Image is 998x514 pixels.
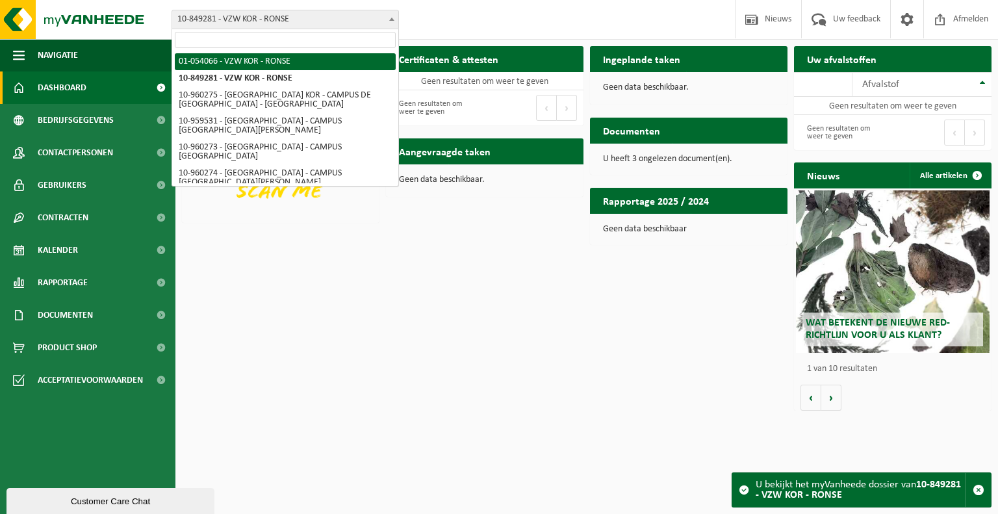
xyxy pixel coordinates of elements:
button: Volgende [821,385,841,411]
h2: Ingeplande taken [590,46,693,71]
span: Acceptatievoorwaarden [38,364,143,396]
li: 10-960275 - [GEOGRAPHIC_DATA] KOR - CAMPUS DE [GEOGRAPHIC_DATA] - [GEOGRAPHIC_DATA] [175,87,396,113]
a: Bekijk rapportage [691,213,786,239]
li: 10-960274 - [GEOGRAPHIC_DATA] - CAMPUS [GEOGRAPHIC_DATA][PERSON_NAME] [175,165,396,191]
div: Geen resultaten om weer te geven [392,94,478,122]
iframe: chat widget [6,485,217,514]
span: Product Shop [38,331,97,364]
span: Dashboard [38,71,86,104]
h2: Nieuws [794,162,852,188]
li: 10-960273 - [GEOGRAPHIC_DATA] - CAMPUS [GEOGRAPHIC_DATA] [175,139,396,165]
a: Wat betekent de nieuwe RED-richtlijn voor u als klant? [796,190,990,353]
button: Vorige [800,385,821,411]
div: U bekijkt het myVanheede dossier van [756,473,966,507]
div: Geen resultaten om weer te geven [800,118,886,147]
h2: Aangevraagde taken [386,138,504,164]
span: Documenten [38,299,93,331]
span: 10-849281 - VZW KOR - RONSE [172,10,398,29]
h2: Rapportage 2025 / 2024 [590,188,722,213]
h2: Documenten [590,118,673,143]
span: Afvalstof [862,79,899,90]
p: 1 van 10 resultaten [807,365,985,374]
button: Previous [536,95,557,121]
li: 10-849281 - VZW KOR - RONSE [175,70,396,87]
a: Alle artikelen [910,162,990,188]
p: U heeft 3 ongelezen document(en). [603,155,774,164]
button: Next [965,120,985,146]
button: Next [557,95,577,121]
p: Geen data beschikbaar. [603,83,774,92]
span: Rapportage [38,266,88,299]
h2: Uw afvalstoffen [794,46,889,71]
span: Navigatie [38,39,78,71]
span: Wat betekent de nieuwe RED-richtlijn voor u als klant? [806,318,950,341]
h2: Certificaten & attesten [386,46,511,71]
strong: 10-849281 - VZW KOR - RONSE [756,480,961,500]
span: Gebruikers [38,169,86,201]
p: Geen data beschikbaar. [399,175,570,185]
button: Previous [944,120,965,146]
li: 01-054066 - VZW KOR - RONSE [175,53,396,70]
li: 10-959531 - [GEOGRAPHIC_DATA] - CAMPUS [GEOGRAPHIC_DATA][PERSON_NAME] [175,113,396,139]
p: Geen data beschikbaar [603,225,774,234]
td: Geen resultaten om weer te geven [386,72,583,90]
span: 10-849281 - VZW KOR - RONSE [172,10,399,29]
span: Contactpersonen [38,136,113,169]
span: Kalender [38,234,78,266]
td: Geen resultaten om weer te geven [794,97,992,115]
span: Bedrijfsgegevens [38,104,114,136]
span: Contracten [38,201,88,234]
